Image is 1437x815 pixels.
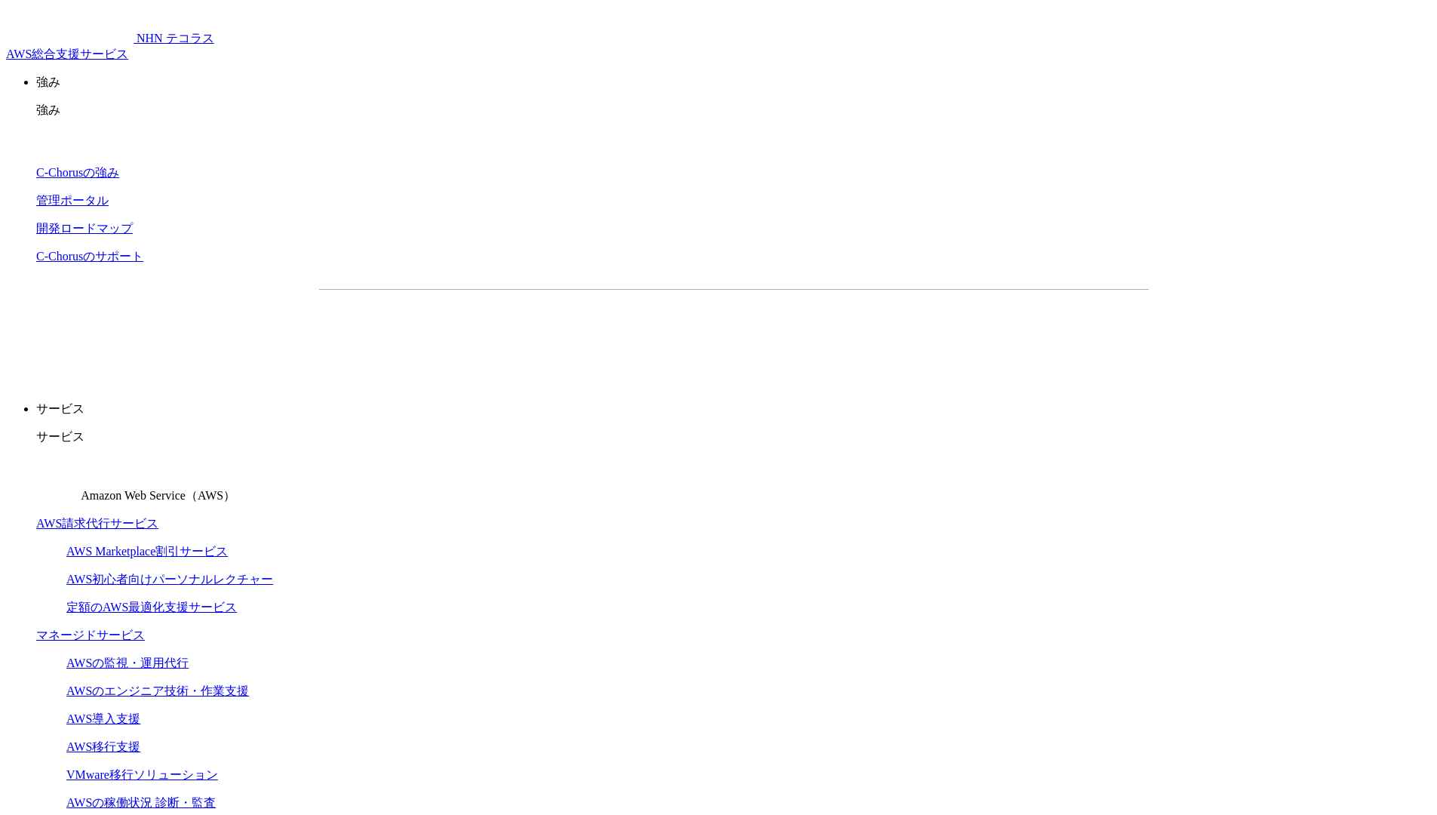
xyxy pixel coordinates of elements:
[36,629,145,641] a: マネージドサービス
[702,330,714,336] img: 矢印
[36,250,143,263] a: C-Chorusのサポート
[36,401,1431,417] p: サービス
[36,166,119,179] a: C-Chorusの強み
[66,796,216,809] a: AWSの稼働状況 診断・監査
[66,740,140,753] a: AWS移行支援
[36,103,1431,118] p: 強み
[36,194,109,207] a: 管理ポータル
[6,32,214,60] a: AWS総合支援サービス C-Chorus NHN テコラスAWS総合支援サービス
[36,429,1431,445] p: サービス
[66,684,249,697] a: AWSのエンジニア技術・作業支援
[66,768,218,781] a: VMware移行ソリューション
[6,6,134,42] img: AWS総合支援サービス C-Chorus
[66,601,237,614] a: 定額のAWS最適化支援サービス
[484,314,726,352] a: 資料を請求する
[66,573,273,586] a: AWS初心者向けパーソナルレクチャー
[36,517,158,530] a: AWS請求代行サービス
[36,222,133,235] a: 開発ロードマップ
[66,657,189,669] a: AWSの監視・運用代行
[66,545,228,558] a: AWS Marketplace割引サービス
[742,314,984,352] a: まずは相談する
[960,330,972,336] img: 矢印
[36,457,78,500] img: Amazon Web Service（AWS）
[81,489,235,502] span: Amazon Web Service（AWS）
[66,712,140,725] a: AWS導入支援
[36,75,1431,91] p: 強み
